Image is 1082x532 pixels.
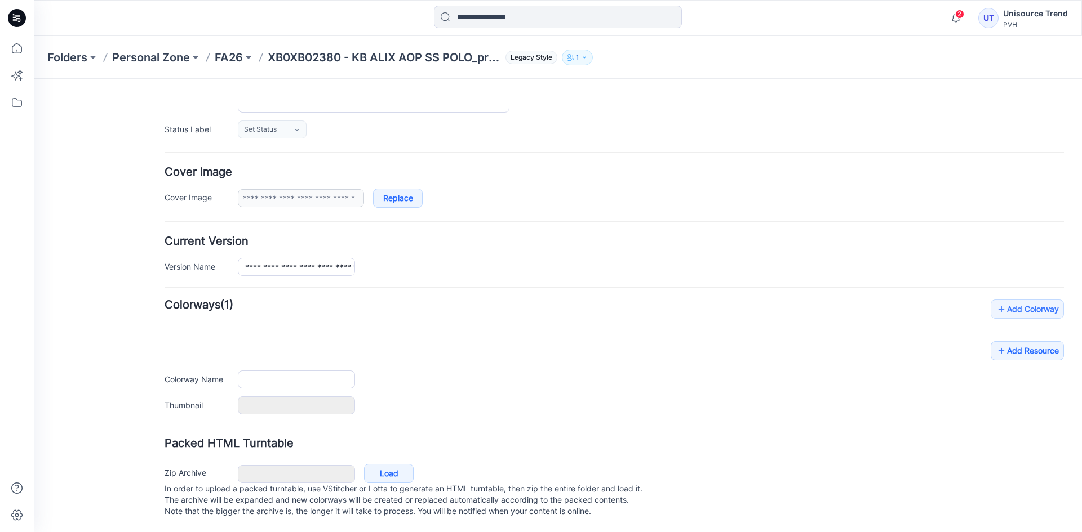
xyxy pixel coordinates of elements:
[330,385,380,404] a: Load
[187,219,199,233] span: (1)
[1003,20,1068,29] div: PVH
[562,50,593,65] button: 1
[131,387,193,400] label: Zip Archive
[47,50,87,65] a: Folders
[131,88,1030,99] h4: Cover Image
[576,51,579,64] p: 1
[501,50,557,65] button: Legacy Style
[215,50,243,65] a: FA26
[34,79,1082,532] iframe: edit-style
[978,8,999,28] div: UT
[131,294,193,306] label: Colorway Name
[131,112,193,124] label: Cover Image
[131,181,193,194] label: Version Name
[131,157,1030,168] h4: Current Version
[131,320,193,332] label: Thumbnail
[957,221,1030,240] a: Add Colorway
[955,10,964,19] span: 2
[268,50,501,65] p: XB0XB02380 - KB ALIX AOP SS POLO_proto
[131,219,187,233] strong: Colorways
[957,262,1030,281] a: Add Resource
[505,51,557,64] span: Legacy Style
[131,359,1030,370] h4: Packed HTML Turntable
[112,50,190,65] a: Personal Zone
[131,404,1030,438] p: In order to upload a packed turntable, use VStitcher or Lotta to generate an HTML turntable, then...
[339,110,389,129] a: Replace
[1003,7,1068,20] div: Unisource Trend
